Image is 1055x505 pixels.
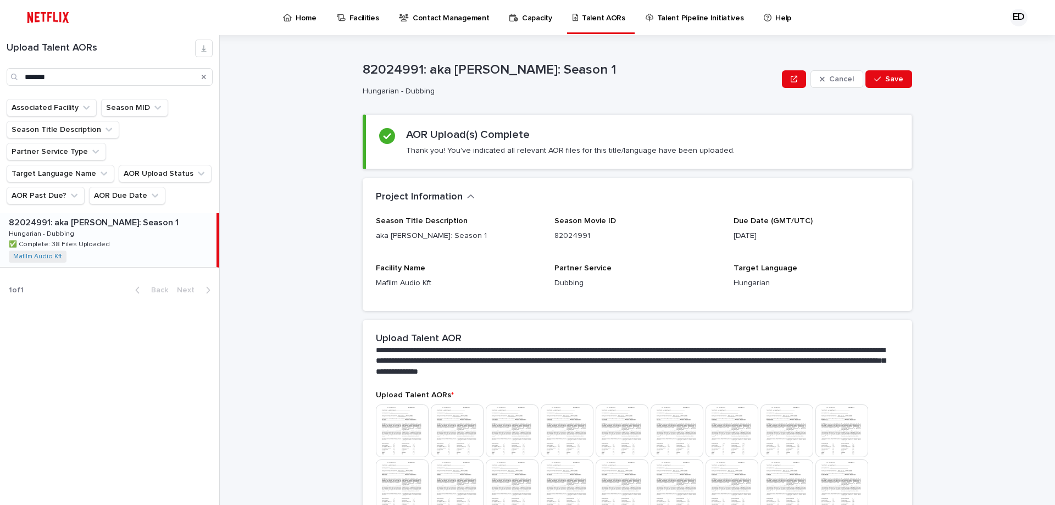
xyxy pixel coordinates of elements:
[376,230,541,242] p: aka [PERSON_NAME]: Season 1
[363,62,778,78] p: 82024991: aka [PERSON_NAME]: Season 1
[734,230,899,242] p: [DATE]
[734,278,899,289] p: Hungarian
[406,128,530,141] h2: AOR Upload(s) Complete
[376,278,541,289] p: Mafilm Audio Kft
[7,187,85,204] button: AOR Past Due?
[9,228,76,238] p: Hungarian - Dubbing
[145,286,168,294] span: Back
[734,264,797,272] span: Target Language
[829,75,854,83] span: Cancel
[7,143,106,160] button: Partner Service Type
[376,191,463,203] h2: Project Information
[376,333,462,345] h2: Upload Talent AOR
[7,121,119,138] button: Season Title Description
[7,99,97,116] button: Associated Facility
[376,217,468,225] span: Season Title Description
[734,217,813,225] span: Due Date (GMT/UTC)
[7,42,195,54] h1: Upload Talent AORs
[376,391,454,399] span: Upload Talent AORs
[126,285,173,295] button: Back
[554,264,612,272] span: Partner Service
[101,99,168,116] button: Season MID
[89,187,165,204] button: AOR Due Date
[885,75,903,83] span: Save
[177,286,201,294] span: Next
[7,68,213,86] input: Search
[119,165,212,182] button: AOR Upload Status
[810,70,863,88] button: Cancel
[376,264,425,272] span: Facility Name
[865,70,912,88] button: Save
[554,217,616,225] span: Season Movie ID
[7,165,114,182] button: Target Language Name
[554,278,720,289] p: Dubbing
[376,191,475,203] button: Project Information
[406,146,735,156] p: Thank you! You've indicated all relevant AOR files for this title/language have been uploaded.
[13,253,62,260] a: Mafilm Audio Kft
[22,7,74,29] img: ifQbXi3ZQGMSEF7WDB7W
[1010,9,1028,26] div: ED
[554,230,720,242] p: 82024991
[173,285,219,295] button: Next
[9,238,112,248] p: ✅ Complete: 38 Files Uploaded
[363,87,773,96] p: Hungarian - Dubbing
[9,215,181,228] p: 82024991: aka [PERSON_NAME]: Season 1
